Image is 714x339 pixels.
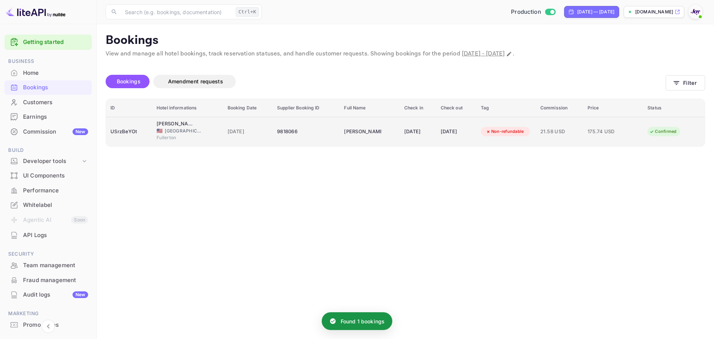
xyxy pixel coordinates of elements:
[583,99,643,117] th: Price
[23,201,88,210] div: Whitelabel
[157,120,194,128] div: Howard Johnson Hotel&Conf Cntr by Wyndham Fullerton/Anaheim
[157,128,163,133] span: United States of America
[4,80,92,94] a: Bookings
[277,126,335,138] div: 9818066
[4,155,92,168] div: Developer tools
[4,125,92,139] div: CommissionNew
[4,95,92,110] div: Customers
[4,273,92,287] a: Fraud management
[4,318,92,332] a: Promo codes
[106,49,705,58] p: View and manage all hotel bookings, track reservation statuses, and handle customer requests. Sho...
[4,80,92,95] div: Bookings
[511,8,541,16] span: Production
[4,110,92,124] div: Earnings
[4,258,92,272] a: Team management
[236,7,259,17] div: Ctrl+K
[23,128,88,136] div: Commission
[117,78,141,84] span: Bookings
[536,99,583,117] th: Commission
[404,126,432,138] div: [DATE]
[165,128,202,134] span: [GEOGRAPHIC_DATA]
[223,99,273,117] th: Booking Date
[341,317,385,325] p: Found 1 bookings
[4,35,92,50] div: Getting started
[23,231,88,240] div: API Logs
[441,126,472,138] div: [DATE]
[4,95,92,109] a: Customers
[23,98,88,107] div: Customers
[588,128,625,136] span: 175.74 USD
[4,228,92,242] a: API Logs
[4,288,92,302] div: Audit logsNew
[106,99,152,117] th: ID
[168,78,223,84] span: Amendment requests
[23,157,81,166] div: Developer tools
[23,38,88,47] a: Getting started
[23,261,88,270] div: Team management
[228,128,268,136] span: [DATE]
[4,110,92,124] a: Earnings
[4,146,92,154] span: Build
[152,99,223,117] th: Hotel informations
[4,310,92,318] span: Marketing
[4,183,92,197] a: Performance
[436,99,476,117] th: Check out
[666,75,705,90] button: Filter
[42,320,55,333] button: Collapse navigation
[476,99,536,117] th: Tag
[505,50,513,58] button: Change date range
[73,291,88,298] div: New
[4,66,92,80] a: Home
[4,198,92,212] a: Whitelabel
[4,183,92,198] div: Performance
[4,250,92,258] span: Security
[577,9,614,15] div: [DATE] — [DATE]
[106,99,705,146] table: booking table
[23,186,88,195] div: Performance
[23,172,88,180] div: UI Components
[73,128,88,135] div: New
[23,113,88,121] div: Earnings
[4,198,92,212] div: Whitelabel
[462,50,505,58] span: [DATE] - [DATE]
[4,169,92,183] div: UI Components
[6,6,65,18] img: LiteAPI logo
[106,33,705,48] p: Bookings
[23,276,88,285] div: Fraud management
[481,127,529,136] div: Non-refundable
[644,127,681,136] div: Confirmed
[4,57,92,65] span: Business
[643,99,705,117] th: Status
[508,8,558,16] div: Switch to Sandbox mode
[4,125,92,138] a: CommissionNew
[4,169,92,182] a: UI Components
[344,126,381,138] div: Schuyler Thibodeau
[273,99,340,117] th: Supplier Booking ID
[540,128,579,136] span: 21.58 USD
[4,288,92,301] a: Audit logsNew
[635,9,673,15] p: [DOMAIN_NAME]
[340,99,399,117] th: Full Name
[23,321,88,329] div: Promo codes
[23,291,88,299] div: Audit logs
[120,4,233,19] input: Search (e.g. bookings, documentation)
[23,69,88,77] div: Home
[400,99,436,117] th: Check in
[106,75,666,88] div: account-settings tabs
[157,134,194,141] span: Fullerton
[689,6,701,18] img: With Joy
[110,126,148,138] div: USrzBeYOt
[4,318,92,332] div: Promo codes
[23,83,88,92] div: Bookings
